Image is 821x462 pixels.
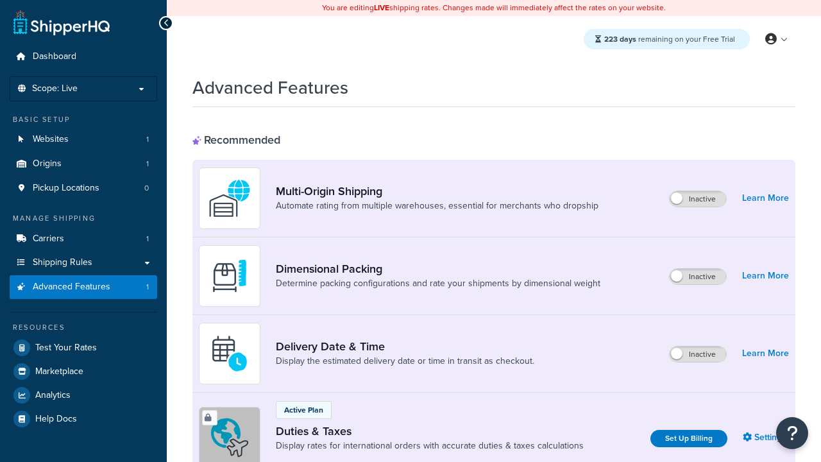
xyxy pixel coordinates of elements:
[10,275,157,299] li: Advanced Features
[146,234,149,244] span: 1
[276,339,534,354] a: Delivery Date & Time
[742,345,789,363] a: Learn More
[604,33,636,45] strong: 223 days
[276,355,534,368] a: Display the estimated delivery date or time in transit as checkout.
[146,158,149,169] span: 1
[10,176,157,200] a: Pickup Locations0
[33,183,99,194] span: Pickup Locations
[146,282,149,293] span: 1
[670,346,726,362] label: Inactive
[10,227,157,251] li: Carriers
[743,429,789,447] a: Settings
[776,417,808,449] button: Open Resource Center
[33,134,69,145] span: Websites
[144,183,149,194] span: 0
[33,234,64,244] span: Carriers
[276,184,598,198] a: Multi-Origin Shipping
[276,262,600,276] a: Dimensional Packing
[10,213,157,224] div: Manage Shipping
[32,83,78,94] span: Scope: Live
[33,158,62,169] span: Origins
[207,331,252,376] img: gfkeb5ejjkALwAAAABJRU5ErkJggg==
[670,191,726,207] label: Inactive
[10,152,157,176] li: Origins
[35,343,97,354] span: Test Your Rates
[10,152,157,176] a: Origins1
[276,200,598,212] a: Automate rating from multiple warehouses, essential for merchants who dropship
[35,366,83,377] span: Marketplace
[10,45,157,69] a: Dashboard
[10,360,157,383] a: Marketplace
[10,384,157,407] a: Analytics
[10,128,157,151] a: Websites1
[742,267,789,285] a: Learn More
[35,414,77,425] span: Help Docs
[284,404,323,416] p: Active Plan
[207,253,252,298] img: DTVBYsAAAAAASUVORK5CYII=
[10,251,157,275] a: Shipping Rules
[192,133,280,147] div: Recommended
[742,189,789,207] a: Learn More
[33,282,110,293] span: Advanced Features
[374,2,389,13] b: LIVE
[10,336,157,359] a: Test Your Rates
[276,424,584,438] a: Duties & Taxes
[146,134,149,145] span: 1
[10,176,157,200] li: Pickup Locations
[33,257,92,268] span: Shipping Rules
[276,277,600,290] a: Determine packing configurations and rate your shipments by dimensional weight
[10,114,157,125] div: Basic Setup
[10,275,157,299] a: Advanced Features1
[10,227,157,251] a: Carriers1
[604,33,735,45] span: remaining on your Free Trial
[276,440,584,452] a: Display rates for international orders with accurate duties & taxes calculations
[207,176,252,221] img: WatD5o0RtDAAAAAElFTkSuQmCC
[10,128,157,151] li: Websites
[33,51,76,62] span: Dashboard
[192,75,348,100] h1: Advanced Features
[10,407,157,431] a: Help Docs
[35,390,71,401] span: Analytics
[10,322,157,333] div: Resources
[650,430,727,447] a: Set Up Billing
[670,269,726,284] label: Inactive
